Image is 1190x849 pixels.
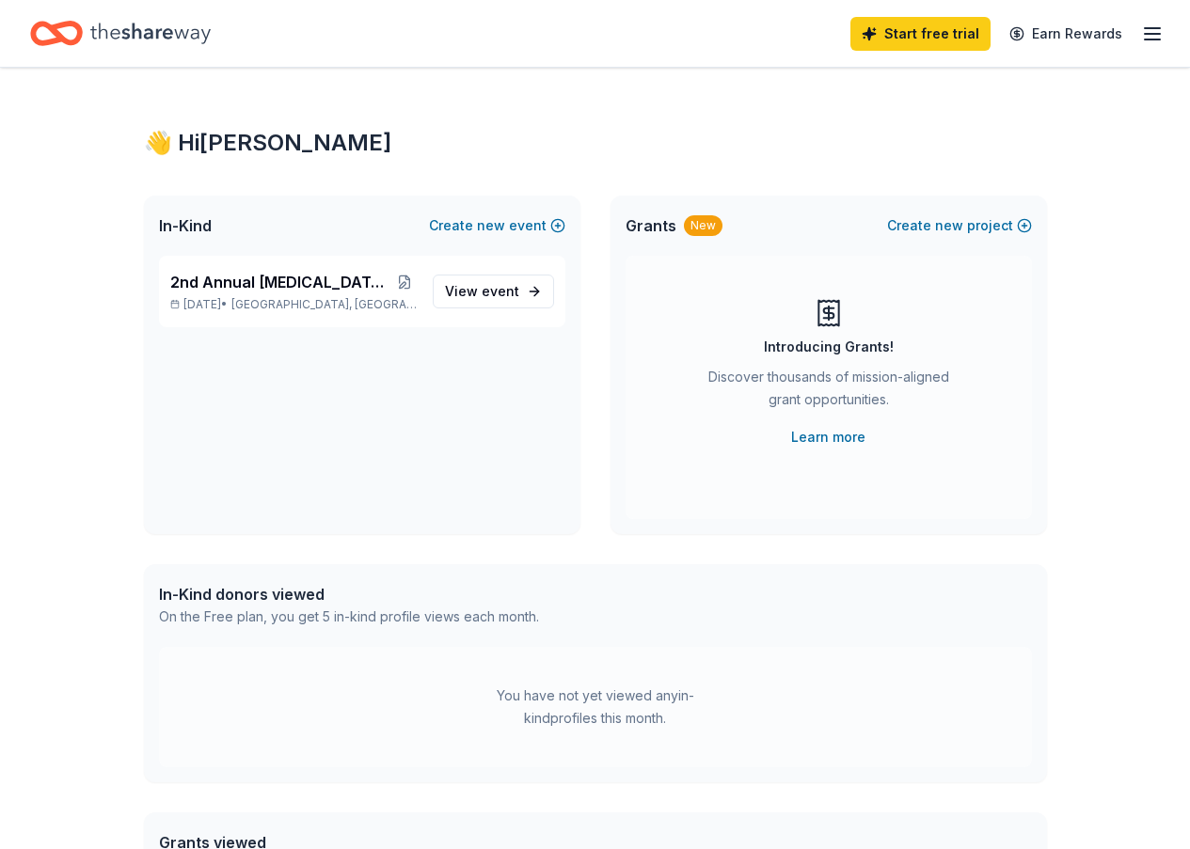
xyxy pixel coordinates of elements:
[850,17,991,51] a: Start free trial
[170,297,418,312] p: [DATE] •
[159,605,539,628] div: On the Free plan, you get 5 in-kind profile views each month.
[231,297,417,312] span: [GEOGRAPHIC_DATA], [GEOGRAPHIC_DATA]
[429,214,565,237] button: Createnewevent
[935,214,963,237] span: new
[159,214,212,237] span: In-Kind
[791,426,865,448] a: Learn more
[144,128,1047,158] div: 👋 Hi [PERSON_NAME]
[159,583,539,605] div: In-Kind donors viewed
[684,215,722,236] div: New
[30,11,211,55] a: Home
[445,280,519,303] span: View
[170,271,392,293] span: 2nd Annual [MEDICAL_DATA] Survivor event
[478,684,713,730] div: You have not yet viewed any in-kind profiles this month.
[887,214,1032,237] button: Createnewproject
[433,275,554,308] a: View event
[482,283,519,299] span: event
[626,214,676,237] span: Grants
[701,366,957,418] div: Discover thousands of mission-aligned grant opportunities.
[998,17,1134,51] a: Earn Rewards
[477,214,505,237] span: new
[764,336,894,358] div: Introducing Grants!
